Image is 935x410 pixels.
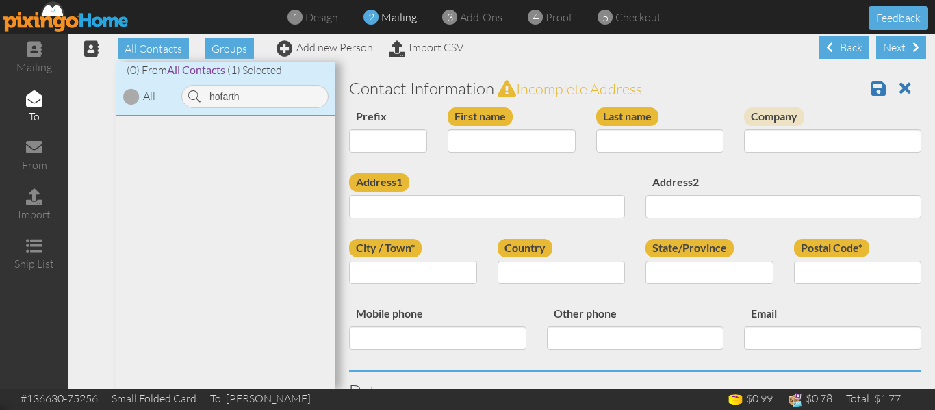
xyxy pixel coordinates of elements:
label: Last name [596,107,658,126]
span: 2 [368,10,374,25]
span: All Contacts [167,63,225,76]
span: All Contacts [118,38,189,59]
a: Add new Person [277,40,373,54]
span: 5 [602,10,609,25]
label: State/Province [645,239,734,257]
label: First name [448,107,513,126]
label: City / Town* [349,239,422,257]
h3: Dates [349,382,921,400]
a: Import CSV [389,40,463,54]
span: 1 [292,10,298,25]
div: Next [876,36,926,59]
label: Other phone [547,305,624,323]
div: All [143,88,155,104]
button: Feedback [869,6,928,30]
label: Address1 [349,173,409,192]
span: checkout [615,10,661,24]
div: Back [819,36,869,59]
label: Address2 [645,173,706,192]
span: mailing [381,10,417,24]
span: add-ons [460,10,502,24]
span: Groups [205,38,254,59]
label: Postal Code* [794,239,869,257]
img: pixingo logo [3,1,129,32]
td: $0.99 [720,389,780,410]
td: $0.78 [780,389,839,410]
img: expense-icon.png [786,392,804,409]
span: design [305,10,338,24]
span: Incomplete address [516,79,642,98]
td: #136630-75256 [14,389,105,408]
h3: Contact Information [349,79,921,97]
span: [PERSON_NAME] [226,392,311,405]
label: Company [744,107,804,126]
label: Mobile phone [349,305,430,323]
span: 4 [533,10,539,25]
span: (1) Selected [227,63,282,77]
label: Country [498,239,552,257]
span: 3 [447,10,453,25]
div: (0) From [116,62,335,78]
span: proof [546,10,572,24]
label: Prefix [349,107,394,126]
label: Email [744,305,784,323]
span: To: [210,392,224,405]
td: Small Folded Card [105,389,203,408]
div: Total: $1.77 [846,391,901,407]
img: points-icon.png [727,392,744,409]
